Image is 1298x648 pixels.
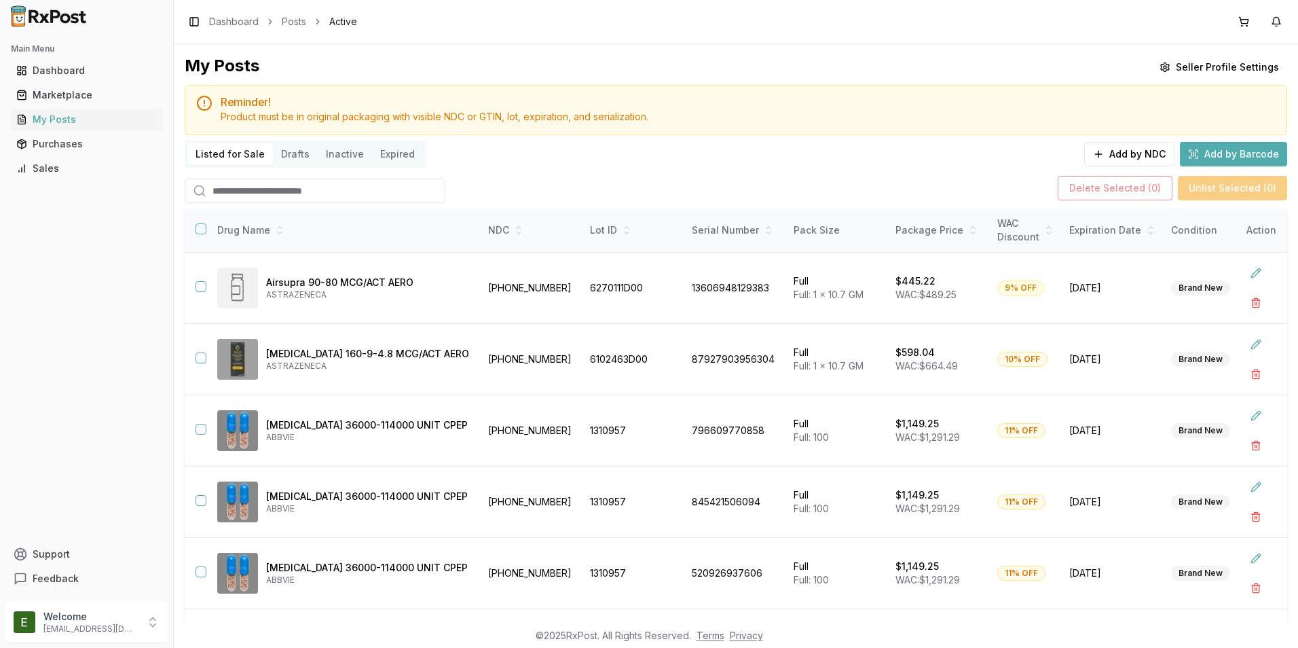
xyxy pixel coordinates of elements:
[33,572,79,586] span: Feedback
[1236,209,1287,253] th: Action
[895,360,958,372] span: WAC: $664.49
[582,467,684,538] td: 1310957
[209,15,259,29] a: Dashboard
[16,88,157,102] div: Marketplace
[266,276,469,289] p: Airsupra 90-80 MCG/ACT AERO
[11,43,162,54] h2: Main Menu
[187,143,273,165] button: Listed for Sale
[785,395,887,467] td: Full
[582,395,684,467] td: 1310957
[5,133,168,155] button: Purchases
[895,274,935,288] p: $445.22
[895,431,960,443] span: WAC: $1,291.29
[372,143,423,165] button: Expired
[590,223,675,237] div: Lot ID
[1244,546,1268,571] button: Edit
[266,289,469,300] p: ASTRAZENECA
[282,15,306,29] a: Posts
[217,223,469,237] div: Drug Name
[1244,433,1268,458] button: Delete
[895,289,957,300] span: WAC: $489.25
[1244,617,1268,642] button: Edit
[1163,209,1265,253] th: Condition
[1084,142,1174,166] button: Add by NDC
[1180,142,1287,166] button: Add by Barcode
[785,324,887,395] td: Full
[895,560,939,573] p: $1,149.25
[582,253,684,324] td: 6270111D00
[5,109,168,130] button: My Posts
[997,217,1053,244] div: WAC Discount
[1069,424,1155,437] span: [DATE]
[582,324,684,395] td: 6102463D00
[217,553,258,594] img: Creon 36000-114000 UNIT CPEP
[11,58,162,83] a: Dashboard
[16,162,157,175] div: Sales
[266,561,469,575] p: [MEDICAL_DATA] 36000-114000 UNIT CPEP
[266,347,469,361] p: [MEDICAL_DATA] 160-9-4.8 MCG/ACT AERO
[5,5,92,27] img: RxPost Logo
[1244,403,1268,428] button: Edit
[895,574,960,586] span: WAC: $1,291.29
[480,253,582,324] td: [PHONE_NUMBER]
[785,253,887,324] td: Full
[5,84,168,106] button: Marketplace
[480,467,582,538] td: [PHONE_NUMBER]
[895,223,981,237] div: Package Price
[217,339,258,380] img: Breztri Aerosphere 160-9-4.8 MCG/ACT AERO
[1244,576,1268,600] button: Delete
[1244,505,1268,529] button: Delete
[1069,495,1155,509] span: [DATE]
[16,64,157,77] div: Dashboard
[329,15,357,29] span: Active
[582,538,684,609] td: 1310957
[266,575,469,586] p: ABBVIE
[1171,281,1230,295] div: Brand New
[318,143,372,165] button: Inactive
[11,83,162,107] a: Marketplace
[43,624,138,634] p: [EMAIL_ADDRESS][DOMAIN_NAME]
[1151,55,1287,79] button: Seller Profile Settings
[16,113,157,126] div: My Posts
[185,55,259,79] div: My Posts
[11,132,162,156] a: Purchases
[895,417,939,431] p: $1,149.25
[11,156,162,181] a: Sales
[684,253,785,324] td: 13606948129383
[794,360,864,372] span: Full: 1 x 10.7 GM
[697,630,724,641] a: Terms
[1171,566,1230,581] div: Brand New
[794,431,829,443] span: Full: 100
[1244,291,1268,315] button: Delete
[1244,332,1268,357] button: Edit
[794,289,864,300] span: Full: 1 x 10.7 GM
[221,96,1276,107] h5: Reminder!
[266,418,469,432] p: [MEDICAL_DATA] 36000-114000 UNIT CPEP
[1244,475,1268,499] button: Edit
[684,538,785,609] td: 520926937606
[273,143,318,165] button: Drafts
[5,566,168,591] button: Feedback
[266,432,469,443] p: ABBVIE
[1069,281,1155,295] span: [DATE]
[785,538,887,609] td: Full
[684,395,785,467] td: 796609770858
[1069,566,1155,580] span: [DATE]
[1171,352,1230,367] div: Brand New
[217,482,258,522] img: Creon 36000-114000 UNIT CPEP
[266,361,469,372] p: ASTRAZENECA
[895,503,960,514] span: WAC: $1,291.29
[997,281,1044,295] div: 9% OFF
[5,542,168,566] button: Support
[16,137,157,151] div: Purchases
[1171,494,1230,509] div: Brand New
[1244,261,1268,285] button: Edit
[14,611,35,633] img: User avatar
[5,158,168,179] button: Sales
[794,574,829,586] span: Full: 100
[684,467,785,538] td: 845421506094
[684,324,785,395] td: 87927903956304
[5,60,168,82] button: Dashboard
[997,352,1047,367] div: 10% OFF
[221,110,1276,124] div: Product must be in original packaging with visible NDC or GTIN, lot, expiration, and serialization.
